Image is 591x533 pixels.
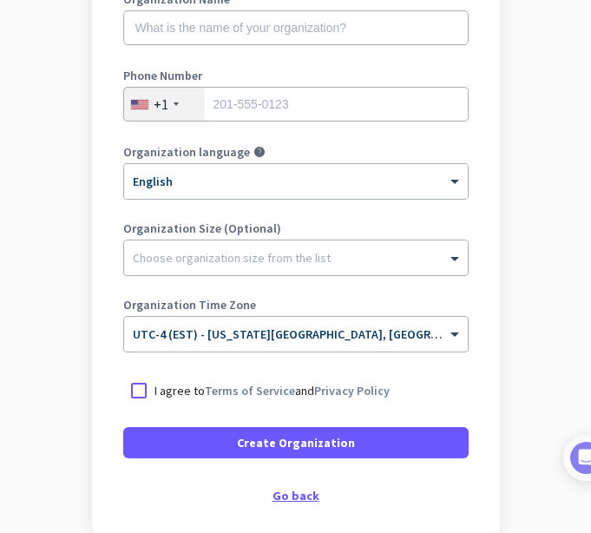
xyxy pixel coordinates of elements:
p: I agree to and [154,382,390,399]
label: Organization Size (Optional) [123,222,469,234]
div: +1 [154,95,168,113]
input: 201-555-0123 [123,87,469,122]
label: Organization Time Zone [123,299,469,311]
button: Create Organization [123,427,469,458]
i: help [253,146,266,158]
label: Organization language [123,146,250,158]
label: Phone Number [123,69,469,82]
div: Go back [123,490,469,502]
input: What is the name of your organization? [123,10,469,45]
a: Privacy Policy [314,383,390,398]
span: Create Organization [237,434,355,451]
a: Terms of Service [205,383,295,398]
